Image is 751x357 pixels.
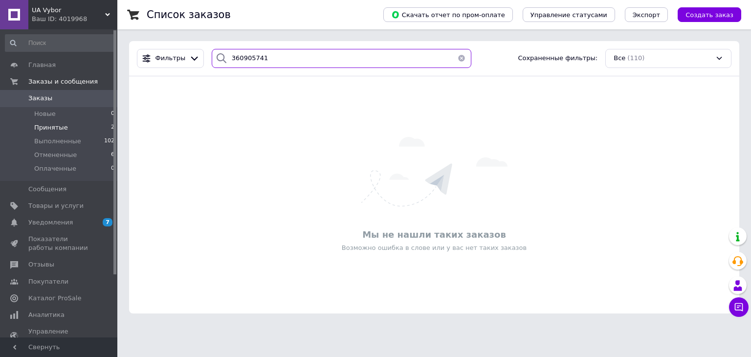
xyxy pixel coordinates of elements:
span: 6 [111,151,114,159]
img: Ничего не найдено [361,137,508,206]
span: Покупатели [28,277,68,286]
span: Сохраненные фильтры: [518,54,597,63]
a: Создать заказ [668,11,741,18]
span: 2 [111,123,114,132]
div: Возможно ошибка в слове или у вас нет таких заказов [134,244,734,252]
span: Каталог ProSale [28,294,81,303]
input: Поиск по номеру заказа, ФИО покупателя, номеру телефона, Email, номеру накладной [212,49,472,68]
span: 0 [111,164,114,173]
span: Новые [34,110,56,118]
span: (110) [627,54,644,62]
span: Товары и услуги [28,201,84,210]
span: 0 [111,110,114,118]
span: Отмененные [34,151,77,159]
span: Заказы и сообщения [28,77,98,86]
button: Очистить [452,49,471,68]
span: UA Vybor [32,6,105,15]
span: Оплаченные [34,164,76,173]
span: Принятые [34,123,68,132]
span: 7 [103,218,112,226]
span: Фильтры [155,54,186,63]
span: Создать заказ [685,11,733,19]
div: Мы не нашли таких заказов [134,228,734,241]
span: Главная [28,61,56,69]
span: Показатели работы компании [28,235,90,252]
span: Уведомления [28,218,73,227]
span: Все [614,54,625,63]
span: Отзывы [28,260,54,269]
span: Выполненные [34,137,81,146]
button: Управление статусами [523,7,615,22]
span: Скачать отчет по пром-оплате [391,10,505,19]
span: Управление статусами [530,11,607,19]
button: Чат с покупателем [729,297,749,317]
button: Скачать отчет по пром-оплате [383,7,513,22]
span: Сообщения [28,185,66,194]
button: Создать заказ [678,7,741,22]
span: Управление сайтом [28,327,90,345]
span: Аналитика [28,311,65,319]
div: Ваш ID: 4019968 [32,15,117,23]
span: 102 [104,137,114,146]
button: Экспорт [625,7,668,22]
span: Заказы [28,94,52,103]
input: Поиск [5,34,115,52]
h1: Список заказов [147,9,231,21]
span: Экспорт [633,11,660,19]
